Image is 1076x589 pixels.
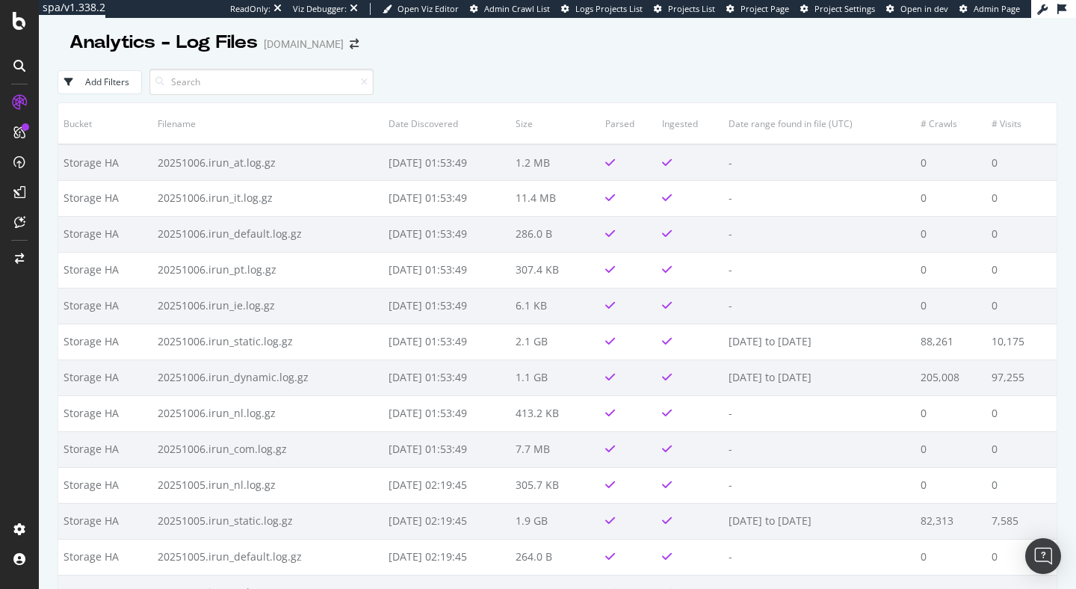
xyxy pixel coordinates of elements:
td: 0 [915,539,986,575]
td: 97,255 [986,360,1057,395]
span: Project Page [740,3,789,14]
div: Add Filters [85,75,129,88]
td: [DATE] 01:53:49 [383,324,510,360]
td: [DATE] 01:53:49 [383,360,510,395]
td: Storage HA [58,360,152,395]
td: [DATE] 01:53:49 [383,431,510,467]
a: Project Page [726,3,789,15]
td: 286.0 B [510,216,600,252]
td: 88,261 [915,324,986,360]
td: 0 [986,467,1057,503]
th: Ingested [657,103,723,144]
td: 10,175 [986,324,1057,360]
td: Storage HA [58,252,152,288]
td: [DATE] 01:53:49 [383,288,510,324]
td: 0 [986,539,1057,575]
th: Parsed [600,103,657,144]
td: 0 [986,180,1057,216]
td: 20251006.irun_pt.log.gz [152,252,383,288]
th: Filename [152,103,383,144]
td: 11.4 MB [510,180,600,216]
td: [DATE] 02:19:45 [383,503,510,539]
span: Open in dev [900,3,948,14]
input: Search [149,69,374,95]
span: Logs Projects List [575,3,643,14]
td: 0 [986,252,1057,288]
td: 264.0 B [510,539,600,575]
td: 7,585 [986,503,1057,539]
a: Logs Projects List [561,3,643,15]
td: 0 [915,467,986,503]
a: Admin Crawl List [470,3,550,15]
td: 2.1 GB [510,324,600,360]
td: [DATE] 01:53:49 [383,395,510,431]
td: [DATE] to [DATE] [723,324,915,360]
td: 0 [986,216,1057,252]
td: Storage HA [58,216,152,252]
td: - [723,431,915,467]
th: Bucket [58,103,152,144]
span: Project Settings [814,3,875,14]
td: 307.4 KB [510,252,600,288]
div: Viz Debugger: [293,3,347,15]
div: [DOMAIN_NAME] [264,37,344,52]
td: 1.9 GB [510,503,600,539]
td: 20251006.irun_com.log.gz [152,431,383,467]
div: ReadOnly: [230,3,270,15]
td: 0 [915,216,986,252]
td: 6.1 KB [510,288,600,324]
td: Storage HA [58,180,152,216]
th: # Crawls [915,103,986,144]
td: - [723,539,915,575]
div: arrow-right-arrow-left [350,39,359,49]
td: - [723,252,915,288]
a: Open Viz Editor [383,3,459,15]
td: [DATE] 01:53:49 [383,180,510,216]
td: 0 [915,431,986,467]
td: 0 [986,144,1057,180]
span: Admin Page [974,3,1020,14]
a: Admin Page [959,3,1020,15]
td: 0 [915,395,986,431]
th: Date Discovered [383,103,510,144]
td: 7.7 MB [510,431,600,467]
td: - [723,144,915,180]
td: - [723,216,915,252]
td: 0 [986,431,1057,467]
td: 20251006.irun_dynamic.log.gz [152,360,383,395]
td: [DATE] 01:53:49 [383,144,510,180]
div: Analytics - Log Files [69,30,258,55]
span: Open Viz Editor [398,3,459,14]
th: Size [510,103,600,144]
th: # Visits [986,103,1057,144]
a: Projects List [654,3,715,15]
td: Storage HA [58,539,152,575]
td: [DATE] to [DATE] [723,360,915,395]
div: Open Intercom Messenger [1025,538,1061,574]
td: - [723,288,915,324]
td: [DATE] to [DATE] [723,503,915,539]
td: Storage HA [58,395,152,431]
td: 20251006.irun_ie.log.gz [152,288,383,324]
td: 1.1 GB [510,360,600,395]
td: 20251006.irun_it.log.gz [152,180,383,216]
span: Projects List [668,3,715,14]
td: 0 [986,288,1057,324]
td: 205,008 [915,360,986,395]
a: Open in dev [886,3,948,15]
td: 0 [915,252,986,288]
td: 0 [915,288,986,324]
td: Storage HA [58,467,152,503]
td: 413.2 KB [510,395,600,431]
td: - [723,467,915,503]
td: 1.2 MB [510,144,600,180]
td: - [723,395,915,431]
td: 20251006.irun_nl.log.gz [152,395,383,431]
td: 20251005.irun_nl.log.gz [152,467,383,503]
td: 0 [915,144,986,180]
td: 20251006.irun_default.log.gz [152,216,383,252]
td: 82,313 [915,503,986,539]
td: Storage HA [58,503,152,539]
td: 305.7 KB [510,467,600,503]
td: Storage HA [58,431,152,467]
